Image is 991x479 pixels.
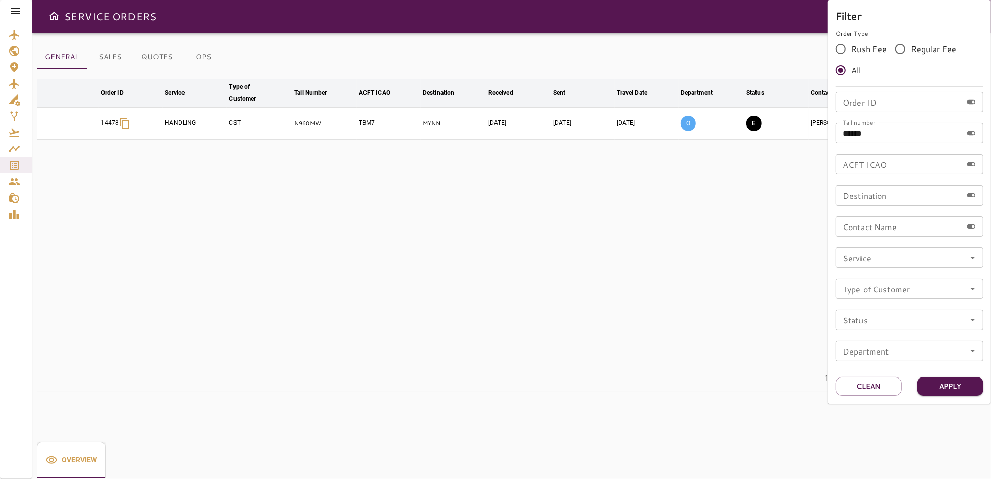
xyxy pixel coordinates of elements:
[966,250,980,265] button: Open
[966,282,980,296] button: Open
[966,344,980,358] button: Open
[843,118,876,127] label: Tail number
[836,8,983,24] h6: Filter
[966,313,980,327] button: Open
[836,29,983,38] p: Order Type
[851,43,887,55] span: Rush Fee
[851,64,861,77] span: All
[917,377,983,396] button: Apply
[836,38,983,81] div: rushFeeOrder
[911,43,957,55] span: Regular Fee
[836,377,902,396] button: Clean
